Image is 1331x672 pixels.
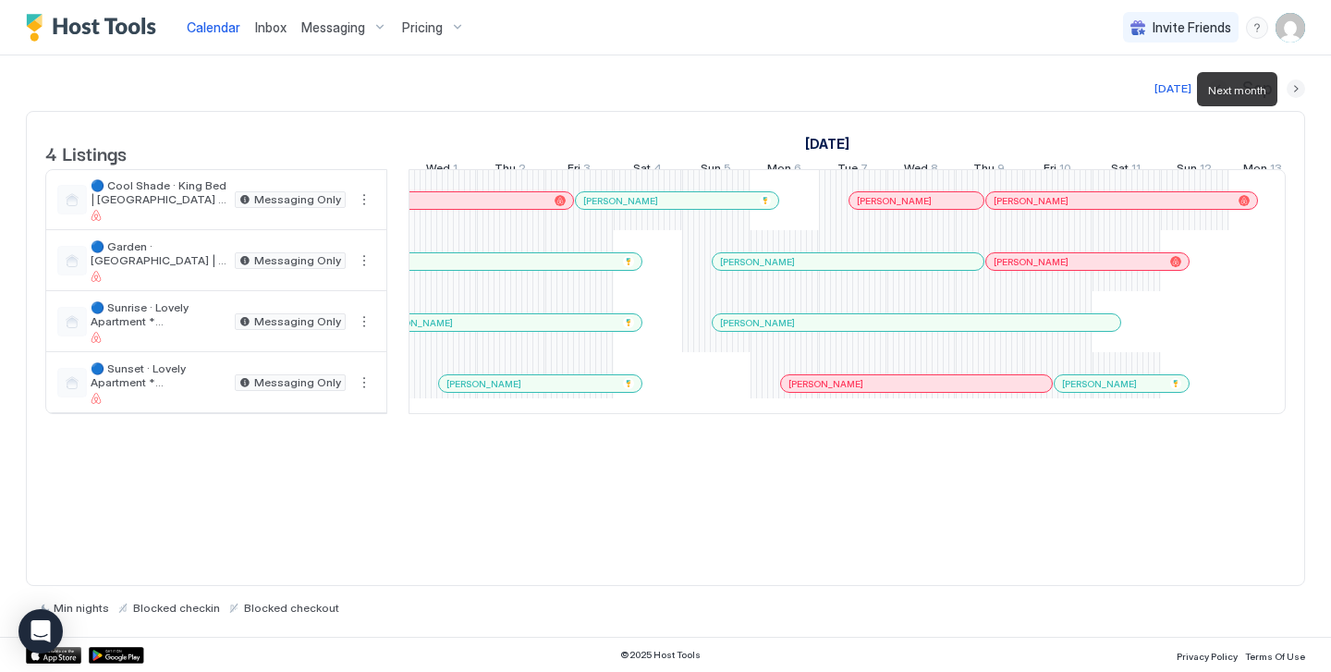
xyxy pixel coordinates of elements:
span: 4 [653,161,662,180]
span: © 2025 Host Tools [620,649,701,661]
span: [PERSON_NAME] [720,256,795,268]
a: October 8, 2025 [899,157,943,184]
a: October 6, 2025 [763,157,806,184]
button: More options [353,189,375,211]
span: 4 Listings [45,139,127,166]
span: Terms Of Use [1245,651,1305,662]
span: Sat [1111,161,1129,180]
span: 🔵 Garden · [GEOGRAPHIC_DATA] | [GEOGRAPHIC_DATA] *Best Downtown Locations (4) [91,239,227,267]
a: Privacy Policy [1177,645,1238,665]
span: [PERSON_NAME] [1062,378,1137,390]
div: menu [353,311,375,333]
span: 13 [1270,161,1282,180]
span: 6 [794,161,801,180]
span: 10 [1059,161,1071,180]
span: Thu [973,161,995,180]
a: Terms Of Use [1245,645,1305,665]
span: Min nights [54,601,109,615]
a: Host Tools Logo [26,14,165,42]
div: menu [353,189,375,211]
button: More options [353,311,375,333]
span: Thu [495,161,516,180]
span: Next month [1208,83,1266,97]
div: Open Intercom Messenger [18,609,63,654]
span: Invite Friends [1153,19,1231,36]
span: [PERSON_NAME] [788,378,863,390]
button: More options [353,372,375,394]
a: October 2, 2025 [490,157,531,184]
span: 🔵 Sunrise · Lovely Apartment *[GEOGRAPHIC_DATA] Best Locations *Sunrise [91,300,227,328]
a: October 12, 2025 [1172,157,1216,184]
a: October 13, 2025 [1239,157,1287,184]
span: 9 [997,161,1005,180]
span: Calendar [187,19,240,35]
span: [PERSON_NAME] [994,195,1068,207]
div: [DATE] [1154,80,1191,97]
span: 11 [1131,161,1141,180]
div: menu [353,372,375,394]
a: October 1, 2025 [800,130,854,157]
a: Calendar [187,18,240,37]
span: Privacy Policy [1177,651,1238,662]
a: October 1, 2025 [421,157,462,184]
span: Wed [426,161,450,180]
button: More options [353,250,375,272]
button: [DATE] [1152,78,1194,100]
span: Blocked checkin [133,601,220,615]
a: October 5, 2025 [696,157,736,184]
div: menu [1246,17,1268,39]
span: 7 [861,161,868,180]
span: [PERSON_NAME] [446,378,521,390]
span: Pricing [402,19,443,36]
span: 🔵 Sunset · Lovely Apartment *[GEOGRAPHIC_DATA] Best Locations *Sunset [91,361,227,389]
div: menu [353,250,375,272]
span: [PERSON_NAME] [994,256,1068,268]
span: Mon [767,161,791,180]
button: Next month [1287,79,1305,98]
span: Blocked checkout [244,601,339,615]
span: Sun [701,161,721,180]
span: [PERSON_NAME] [378,317,453,329]
a: October 10, 2025 [1039,157,1076,184]
span: 🔵 Cool Shade · King Bed | [GEOGRAPHIC_DATA] *Best Downtown Locations *Cool [91,178,227,206]
span: Fri [1044,161,1056,180]
span: Inbox [255,19,287,35]
span: Fri [568,161,580,180]
span: 2 [519,161,526,180]
span: 5 [724,161,731,180]
span: Messaging [301,19,365,36]
span: Wed [904,161,928,180]
a: October 4, 2025 [629,157,666,184]
span: 8 [931,161,938,180]
span: [PERSON_NAME] [720,317,795,329]
div: User profile [1276,13,1305,43]
span: Sun [1177,161,1197,180]
a: October 7, 2025 [833,157,873,184]
a: October 3, 2025 [563,157,595,184]
a: Inbox [255,18,287,37]
a: October 11, 2025 [1106,157,1145,184]
span: [PERSON_NAME] [857,195,932,207]
a: Google Play Store [89,647,144,664]
a: October 9, 2025 [969,157,1009,184]
span: Mon [1243,161,1267,180]
span: 12 [1200,161,1212,180]
span: Tue [837,161,858,180]
span: Sat [633,161,651,180]
span: 1 [453,161,458,180]
span: [PERSON_NAME] [583,195,658,207]
a: App Store [26,647,81,664]
span: 3 [583,161,591,180]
